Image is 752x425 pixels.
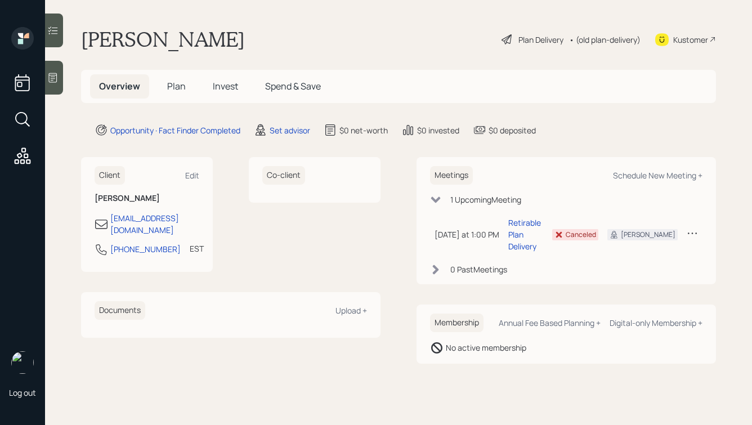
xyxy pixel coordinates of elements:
[518,34,563,46] div: Plan Delivery
[339,124,388,136] div: $0 net-worth
[417,124,459,136] div: $0 invested
[499,317,601,328] div: Annual Fee Based Planning +
[185,170,199,181] div: Edit
[81,27,245,52] h1: [PERSON_NAME]
[450,263,507,275] div: 0 Past Meeting s
[621,230,675,240] div: [PERSON_NAME]
[99,80,140,92] span: Overview
[262,166,305,185] h6: Co-client
[270,124,310,136] div: Set advisor
[335,305,367,316] div: Upload +
[673,34,708,46] div: Kustomer
[110,243,181,255] div: [PHONE_NUMBER]
[95,194,199,203] h6: [PERSON_NAME]
[613,170,702,181] div: Schedule New Meeting +
[95,166,125,185] h6: Client
[9,387,36,398] div: Log out
[430,166,473,185] h6: Meetings
[213,80,238,92] span: Invest
[110,212,199,236] div: [EMAIL_ADDRESS][DOMAIN_NAME]
[265,80,321,92] span: Spend & Save
[566,230,596,240] div: Canceled
[489,124,536,136] div: $0 deposited
[450,194,521,205] div: 1 Upcoming Meeting
[95,301,145,320] h6: Documents
[190,243,204,254] div: EST
[446,342,526,354] div: No active membership
[435,229,499,240] div: [DATE] at 1:00 PM
[569,34,641,46] div: • (old plan-delivery)
[167,80,186,92] span: Plan
[110,124,240,136] div: Opportunity · Fact Finder Completed
[430,314,484,332] h6: Membership
[508,217,543,252] div: Retirable Plan Delivery
[11,351,34,374] img: hunter_neumayer.jpg
[610,317,702,328] div: Digital-only Membership +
